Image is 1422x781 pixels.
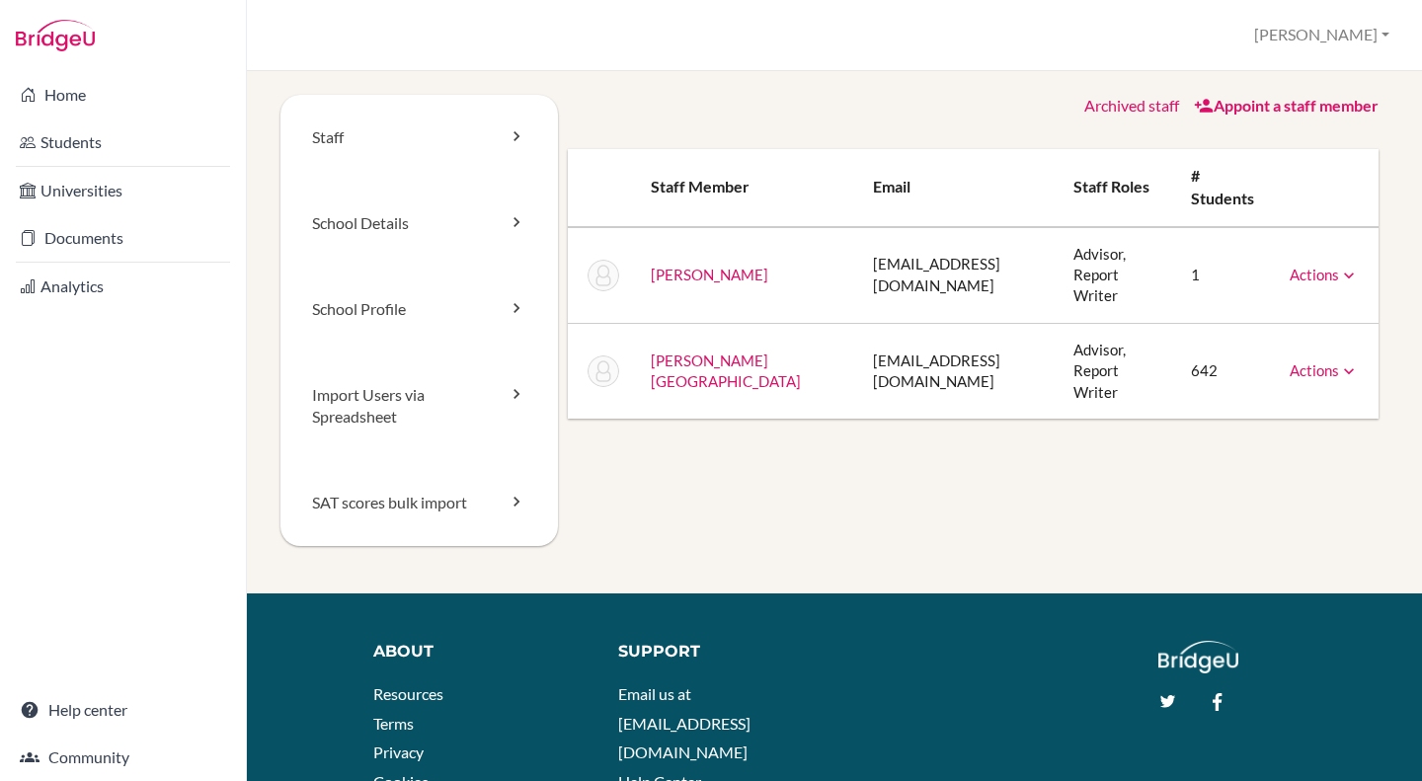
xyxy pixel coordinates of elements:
a: Students [4,122,242,162]
a: Staff [280,95,558,181]
button: [PERSON_NAME] [1245,17,1398,53]
a: Universities [4,171,242,210]
td: 642 [1175,323,1274,419]
a: School Profile [280,267,558,352]
img: Justine Fowler [588,260,619,291]
a: Privacy [373,742,424,761]
a: Terms [373,714,414,733]
a: Email us at [EMAIL_ADDRESS][DOMAIN_NAME] [618,684,750,761]
a: Home [4,75,242,115]
th: Staff roles [1058,149,1175,227]
td: 1 [1175,227,1274,324]
td: [EMAIL_ADDRESS][DOMAIN_NAME] [857,323,1059,419]
a: Actions [1290,266,1359,283]
a: Analytics [4,267,242,306]
div: Support [618,641,820,664]
a: [PERSON_NAME] [651,266,768,283]
td: Advisor, Report Writer [1058,227,1175,324]
a: Community [4,738,242,777]
a: Resources [373,684,443,703]
td: [EMAIL_ADDRESS][DOMAIN_NAME] [857,227,1059,324]
a: Documents [4,218,242,258]
a: Help center [4,690,242,730]
a: Archived staff [1084,96,1179,115]
a: School Details [280,181,558,267]
img: Bridge-U [16,20,95,51]
th: Email [857,149,1059,227]
a: Import Users via Spreadsheet [280,352,558,461]
img: logo_white@2x-f4f0deed5e89b7ecb1c2cc34c3e3d731f90f0f143d5ea2071677605dd97b5244.png [1158,641,1238,673]
a: SAT scores bulk import [280,460,558,546]
td: Advisor, Report Writer [1058,323,1175,419]
a: Appoint a staff member [1194,96,1379,115]
div: About [373,641,590,664]
th: # students [1175,149,1274,227]
a: [PERSON_NAME][GEOGRAPHIC_DATA] [651,351,801,390]
th: Staff member [635,149,857,227]
a: Actions [1290,361,1359,379]
img: Clare Hurst [588,355,619,387]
